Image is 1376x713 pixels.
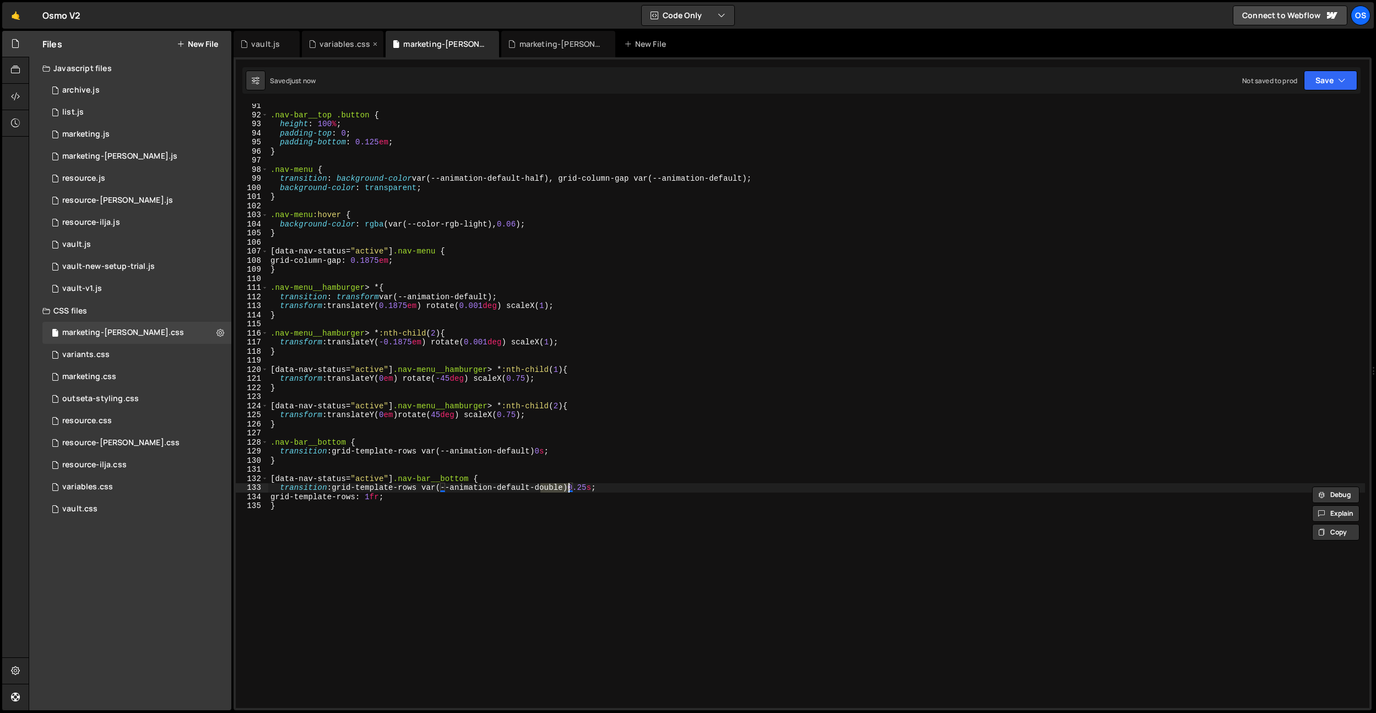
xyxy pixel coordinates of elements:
div: 101 [236,192,268,202]
div: 16596/46195.js [42,212,231,234]
div: 125 [236,410,268,420]
div: 120 [236,365,268,375]
div: vault-new-setup-trial.js [62,262,155,272]
button: Save [1304,71,1357,90]
div: 96 [236,147,268,156]
div: 94 [236,129,268,138]
div: 92 [236,111,268,120]
h2: Files [42,38,62,50]
div: 108 [236,256,268,266]
div: 95 [236,138,268,147]
div: 103 [236,210,268,220]
div: 16596/46284.css [42,322,231,344]
div: 91 [236,101,268,111]
a: 🤙 [2,2,29,29]
div: 102 [236,202,268,211]
div: resource-ilja.js [62,218,120,228]
div: 16596/45156.css [42,388,231,410]
div: 122 [236,383,268,393]
button: New File [177,40,218,48]
div: 16596/45154.css [42,476,231,498]
div: variables.css [319,39,370,50]
div: outseta-styling.css [62,394,139,404]
div: 98 [236,165,268,175]
div: 117 [236,338,268,347]
div: resource.js [62,174,105,183]
div: 16596/46196.css [42,432,231,454]
div: vault.css [62,504,97,514]
div: marketing-[PERSON_NAME].js [519,39,602,50]
div: just now [290,76,316,85]
div: marketing-[PERSON_NAME].css [403,39,486,50]
div: resource-[PERSON_NAME].js [62,196,173,206]
div: 121 [236,374,268,383]
div: 99 [236,174,268,183]
div: vault.js [251,39,280,50]
div: 133 [236,483,268,493]
div: 16596/46194.js [42,190,231,212]
div: 116 [236,329,268,338]
div: marketing.css [62,372,116,382]
div: 113 [236,301,268,311]
div: 100 [236,183,268,193]
div: 127 [236,429,268,438]
div: 16596/45152.js [42,256,231,278]
div: 128 [236,438,268,447]
div: 129 [236,447,268,456]
div: 16596/45132.js [42,278,231,300]
div: 16596/45133.js [42,234,231,256]
div: 119 [236,356,268,365]
div: vault-v1.js [62,284,102,294]
button: Debug [1312,487,1359,503]
div: 115 [236,320,268,329]
div: 118 [236,347,268,356]
div: resource-[PERSON_NAME].css [62,438,180,448]
a: Os [1351,6,1370,25]
div: 123 [236,392,268,402]
div: 124 [236,402,268,411]
div: 97 [236,156,268,165]
div: 16596/45424.js [42,145,231,168]
div: 105 [236,229,268,238]
div: 114 [236,311,268,320]
div: 93 [236,120,268,129]
button: Explain [1312,505,1359,522]
div: variants.css [62,350,110,360]
div: archive.js [62,85,100,95]
div: 16596/45151.js [42,101,231,123]
div: New File [624,39,670,50]
div: 16596/45422.js [42,123,231,145]
div: 131 [236,465,268,474]
div: 135 [236,501,268,511]
div: 134 [236,493,268,502]
div: 16596/46210.js [42,79,231,101]
div: resource-ilja.css [62,460,127,470]
div: 104 [236,220,268,229]
div: marketing-[PERSON_NAME].js [62,152,177,161]
div: 16596/46198.css [42,454,231,476]
div: CSS files [29,300,231,322]
div: 106 [236,238,268,247]
div: 16596/46199.css [42,410,231,432]
div: marketing.js [62,129,110,139]
button: Copy [1312,524,1359,541]
div: list.js [62,107,84,117]
div: Osmo V2 [42,9,80,22]
div: Javascript files [29,57,231,79]
div: variables.css [62,482,113,492]
button: Code Only [642,6,734,25]
div: Saved [270,76,316,85]
div: vault.js [62,240,91,250]
div: marketing-[PERSON_NAME].css [62,328,184,338]
a: Connect to Webflow [1233,6,1347,25]
div: 16596/45511.css [42,344,231,366]
div: 110 [236,274,268,284]
div: 16596/46183.js [42,168,231,190]
div: 112 [236,293,268,302]
div: 111 [236,283,268,293]
div: resource.css [62,416,112,426]
div: 109 [236,265,268,274]
div: 130 [236,456,268,466]
div: 16596/45153.css [42,498,231,520]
